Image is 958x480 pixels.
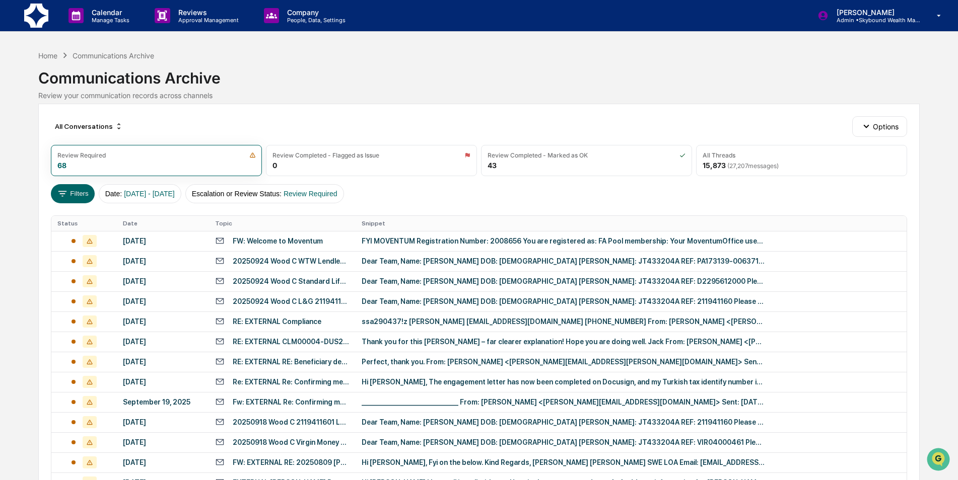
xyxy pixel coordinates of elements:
p: How can we help? [10,21,183,37]
div: FW: EXTERNAL RE: 20250809 [PERSON_NAME] A SCPF SOCPF Shell LOA [233,458,350,466]
div: Perfect, thank you. From: [PERSON_NAME] <[PERSON_NAME][EMAIL_ADDRESS][PERSON_NAME][DOMAIN_NAME]> ... [362,358,765,366]
img: icon [464,152,470,158]
div: RE: EXTERNAL CLM00004-DUS292 - [PERSON_NAME] - Establishment Fee [233,338,350,346]
div: Dear Team, Name: [PERSON_NAME] DOB: [DEMOGRAPHIC_DATA] [PERSON_NAME]: JT433204A REF: PA173139-006... [362,257,765,265]
a: 🔎Data Lookup [6,142,67,160]
div: [DATE] [123,277,203,285]
img: icon [679,152,686,158]
div: [DATE] [123,378,203,386]
p: People, Data, Settings [279,17,351,24]
th: Status [51,216,117,231]
button: Date:[DATE] - [DATE] [99,184,181,203]
div: ssa290437!z [PERSON_NAME] [EMAIL_ADDRESS][DOMAIN_NAME] [PHONE_NUMBER] From: [PERSON_NAME] <[PERSO... [362,317,765,326]
div: We're available if you need us! [34,87,127,95]
div: September 19, 2025 [123,398,203,406]
span: Review Required [284,190,337,198]
div: [DATE] [123,418,203,426]
div: Communications Archive [73,51,154,60]
th: Topic [209,216,356,231]
div: [DATE] [123,257,203,265]
div: Dear Team, Name: [PERSON_NAME] DOB: [DEMOGRAPHIC_DATA] [PERSON_NAME]: JT433204A REF: VIR04000461 ... [362,438,765,446]
div: Review Completed - Flagged as Issue [272,151,379,159]
img: icon [249,152,256,158]
div: [DATE] [123,438,203,446]
div: [DATE] [123,358,203,366]
div: 43 [488,161,497,170]
div: 20250918 Wood C 2119411601 LOA [233,418,350,426]
div: Review Completed - Marked as OK [488,151,588,159]
div: All Conversations [51,118,127,134]
img: logo [24,4,48,28]
button: Options [852,116,907,136]
span: Attestations [83,127,125,137]
div: Dear Team, Name: [PERSON_NAME] DOB: [DEMOGRAPHIC_DATA] [PERSON_NAME]: JT433204A REF: 211941160 Pl... [362,418,765,426]
div: Review Required [57,151,106,159]
p: Company [279,8,351,17]
span: ( 27,207 messages) [727,162,779,170]
div: ________________________________ From: [PERSON_NAME] <[PERSON_NAME][EMAIL_ADDRESS][DOMAIN_NAME]> ... [362,398,765,406]
p: Reviews [170,8,244,17]
span: [DATE] - [DATE] [124,190,175,198]
button: Filters [51,184,95,203]
div: Communications Archive [38,61,920,87]
div: 20250924 Wood C WTW Lendlease PA173139-0063718 LOA [233,257,350,265]
div: Start new chat [34,77,165,87]
div: 🗄️ [73,128,81,136]
div: Fw: EXTERNAL Re: Confirming meeting [233,398,350,406]
div: Dear Team, Name: [PERSON_NAME] DOB: [DEMOGRAPHIC_DATA] [PERSON_NAME]: JT433204A REF: D2295612000 ... [362,277,765,285]
div: Re: EXTERNAL Re: Confirming meeting [233,378,350,386]
span: Pylon [100,171,122,178]
div: [DATE] [123,297,203,305]
iframe: Open customer support [926,447,953,474]
div: 68 [57,161,66,170]
div: [DATE] [123,458,203,466]
button: Escalation or Review Status:Review Required [185,184,344,203]
div: Hi [PERSON_NAME], The engagement letter has now been completed on Docusign, and my Turkish tax id... [362,378,765,386]
div: [DATE] [123,237,203,245]
div: Thank you for this [PERSON_NAME] – far clearer explanation! Hope you are doing well. Jack From: [... [362,338,765,346]
a: Powered byPylon [71,170,122,178]
img: 1746055101610-c473b297-6a78-478c-a979-82029cc54cd1 [10,77,28,95]
div: 20250918 Wood C Virgin Money VIR04000461 LOA [233,438,350,446]
div: [DATE] [123,338,203,346]
div: Review your communication records across channels [38,91,920,100]
button: Start new chat [171,80,183,92]
th: Snippet [356,216,907,231]
div: All Threads [703,151,735,159]
div: RE: EXTERNAL Compliance [233,317,321,326]
p: [PERSON_NAME] [829,8,922,17]
a: 🖐️Preclearance [6,123,69,141]
div: [DATE] [123,317,203,326]
th: Date [117,216,209,231]
div: Home [38,51,57,60]
div: 0 [272,161,277,170]
div: 20250924 Wood C Standard Life D2295612000 LOA [233,277,350,285]
div: FYI MOVENTUM Registration Number: 2008656 You are registered as: FA Pool membership: Your Moventu... [362,237,765,245]
p: Manage Tasks [84,17,134,24]
div: 🔎 [10,147,18,155]
div: FW: Welcome to Moventum [233,237,323,245]
a: 🗄️Attestations [69,123,129,141]
div: Hi [PERSON_NAME], Fyi on the below. Kind Regards, [PERSON_NAME] [PERSON_NAME] SWE LOA ​​​​ Email:... [362,458,765,466]
p: Admin • Skybound Wealth Management [829,17,922,24]
span: Data Lookup [20,146,63,156]
p: Approval Management [170,17,244,24]
div: 15,873 [703,161,779,170]
p: Calendar [84,8,134,17]
div: 20250924 Wood C L&G 2119411601 LOA [233,297,350,305]
div: Dear Team, Name: [PERSON_NAME] DOB: [DEMOGRAPHIC_DATA] [PERSON_NAME]: JT433204A REF: 211941160 Pl... [362,297,765,305]
div: 🖐️ [10,128,18,136]
div: RE: EXTERNAL RE: Beneficiary details [233,358,350,366]
span: Preclearance [20,127,65,137]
